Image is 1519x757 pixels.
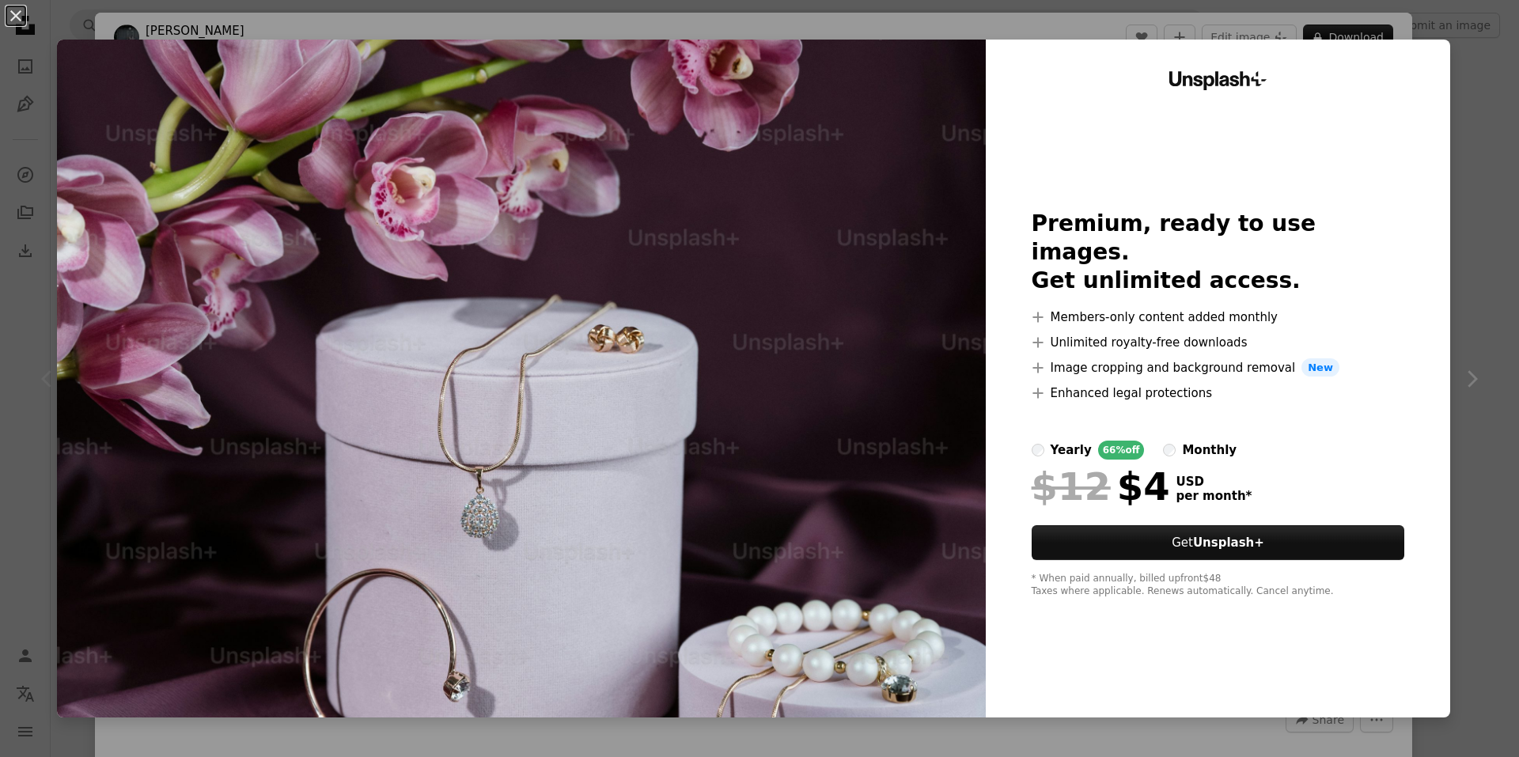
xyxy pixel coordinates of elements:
li: Unlimited royalty-free downloads [1032,333,1405,352]
strong: Unsplash+ [1193,536,1264,550]
span: per month * [1176,489,1252,503]
button: GetUnsplash+ [1032,525,1405,560]
li: Enhanced legal protections [1032,384,1405,403]
span: New [1301,358,1339,377]
li: Image cropping and background removal [1032,358,1405,377]
span: USD [1176,475,1252,489]
div: 66% off [1098,441,1145,460]
div: monthly [1182,441,1237,460]
li: Members-only content added monthly [1032,308,1405,327]
div: $4 [1032,466,1170,507]
div: yearly [1051,441,1092,460]
input: yearly66%off [1032,444,1044,456]
div: * When paid annually, billed upfront $48 Taxes where applicable. Renews automatically. Cancel any... [1032,573,1405,598]
input: monthly [1163,444,1176,456]
h2: Premium, ready to use images. Get unlimited access. [1032,210,1405,295]
span: $12 [1032,466,1111,507]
